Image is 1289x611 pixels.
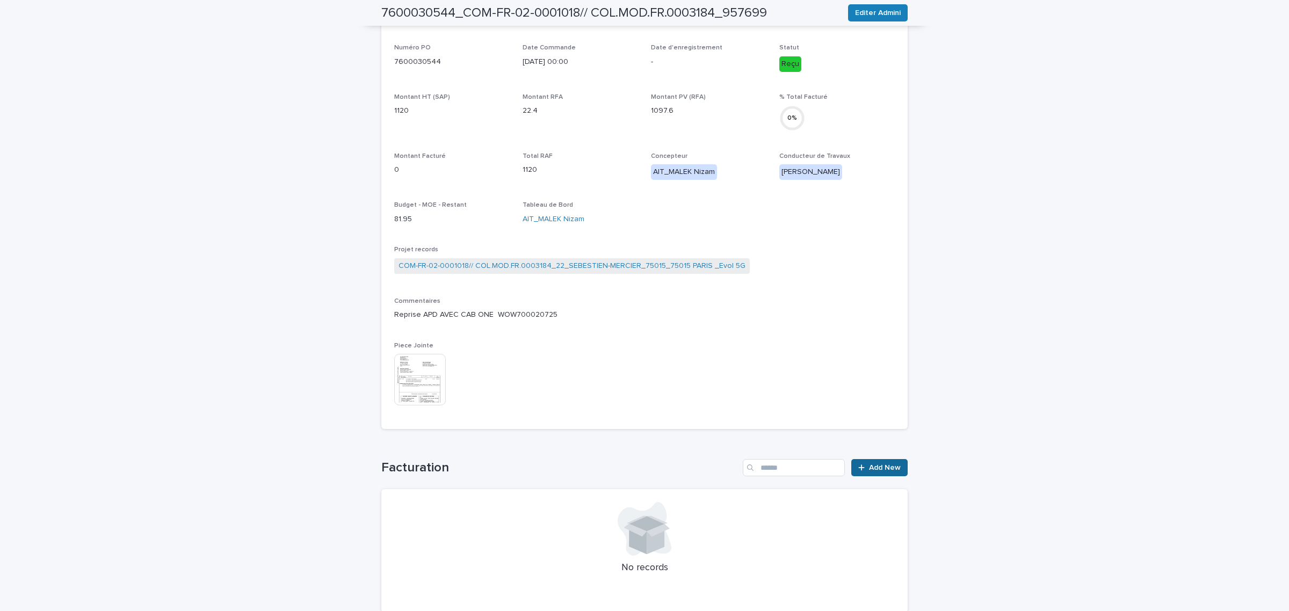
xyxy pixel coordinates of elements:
p: 81.95 [394,214,510,225]
span: Concepteur [651,153,687,159]
div: [PERSON_NAME] [779,164,842,180]
h2: 7600030544_COM-FR-02-0001018// COL.MOD.FR.0003184_957699 [381,5,767,21]
span: Commentaires [394,298,440,304]
span: Date d'enregistrement [651,45,722,51]
span: Montant PV (RFA) [651,94,706,100]
p: 0 [394,164,510,176]
p: 1120 [523,164,638,176]
span: Editer Admini [855,8,901,18]
p: [DATE] 00:00 [523,56,638,68]
a: AIT_MALEK Nizam [523,214,584,225]
span: Statut [779,45,799,51]
div: AIT_MALEK Nizam [651,164,717,180]
span: % Total Facturé [779,94,828,100]
p: 22.4 [523,105,638,117]
span: Montant Facturé [394,153,446,159]
span: Projet records [394,246,438,253]
button: Editer Admini [848,4,908,21]
div: 0 % [779,113,805,124]
p: No records [394,562,895,574]
div: Reçu [779,56,801,72]
span: Montant HT (SAP) [394,94,450,100]
h1: Facturation [381,460,738,476]
p: 1097.6 [651,105,766,117]
span: Montant RFA [523,94,563,100]
p: - [651,56,766,68]
p: 7600030544 [394,56,510,68]
span: Budget - MOE - Restant [394,202,467,208]
input: Search [743,459,845,476]
span: Conducteur de Travaux [779,153,850,159]
span: Numéro PO [394,45,431,51]
span: Tableau de Bord [523,202,573,208]
span: Total RAF [523,153,553,159]
span: Date Commande [523,45,576,51]
a: Add New [851,459,908,476]
span: Piece Jointe [394,343,433,349]
p: Reprise APD AVEC CAB ONE WOW700020725 [394,309,895,321]
p: 1120 [394,105,510,117]
a: COM-FR-02-0001018// COL.MOD.FR.0003184_22_SEBESTIEN-MERCIER_75015_75015 PARIS _Evol 5G [399,260,745,272]
span: Add New [869,464,901,471]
